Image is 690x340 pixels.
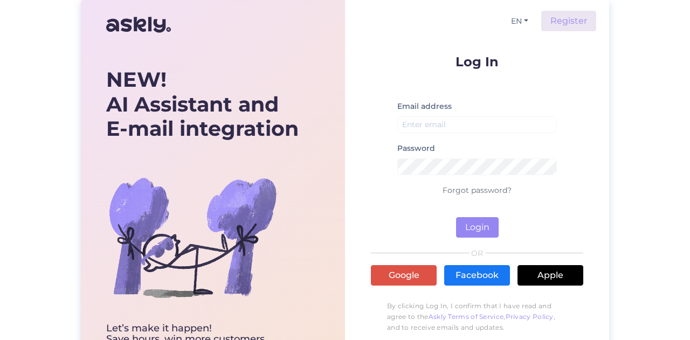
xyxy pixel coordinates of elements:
a: Google [371,265,437,286]
p: Log In [371,55,583,68]
button: Login [456,217,499,238]
a: Forgot password? [443,185,512,195]
a: Askly Terms of Service [429,313,504,321]
img: bg-askly [106,151,279,323]
div: AI Assistant and E-mail integration [106,67,299,141]
a: Register [541,11,596,31]
a: Facebook [444,265,510,286]
p: By clicking Log In, I confirm that I have read and agree to the , , and to receive emails and upd... [371,295,583,338]
button: EN [507,13,533,29]
label: Password [397,143,435,154]
span: OR [470,249,485,257]
a: Privacy Policy [506,313,554,321]
img: Askly [106,12,171,38]
b: NEW! [106,67,167,92]
a: Apple [517,265,583,286]
input: Enter email [397,116,557,133]
label: Email address [397,101,452,112]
